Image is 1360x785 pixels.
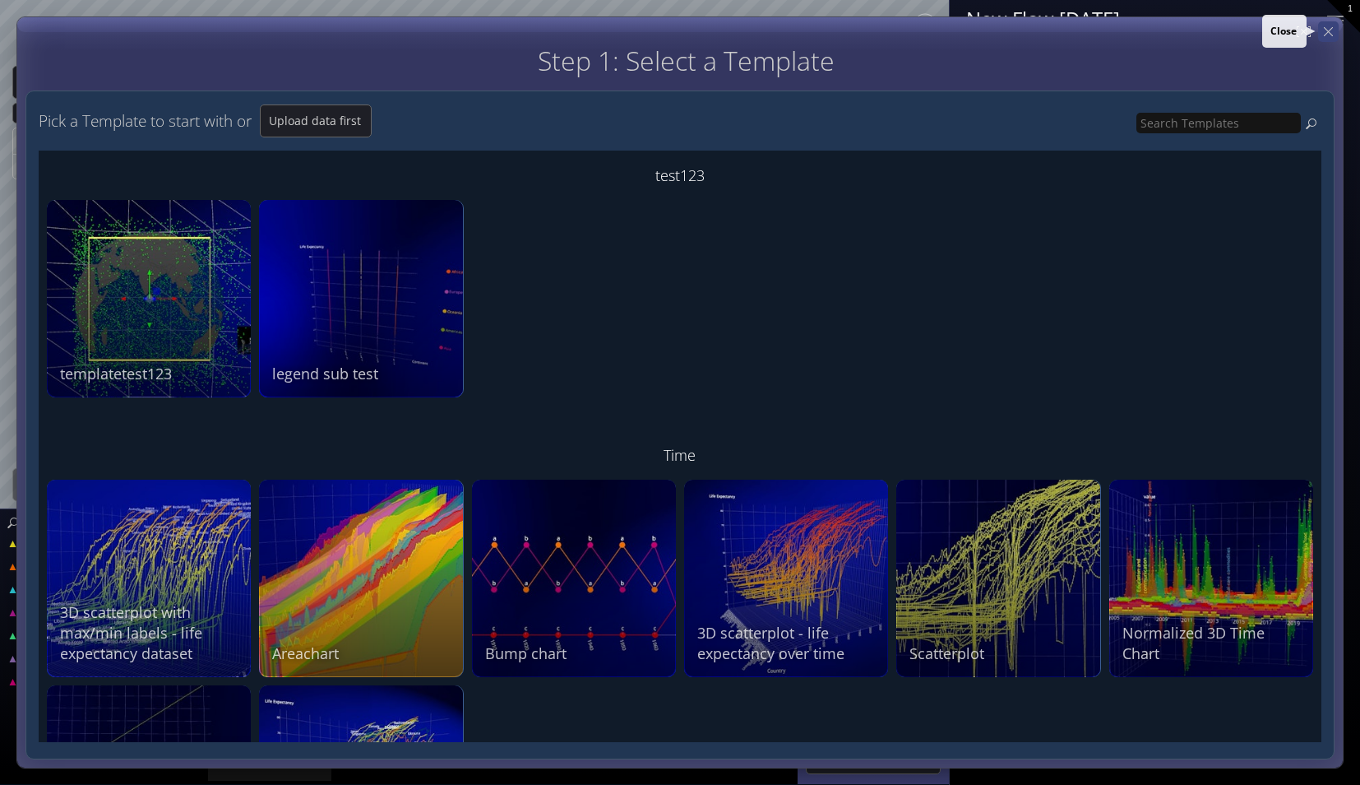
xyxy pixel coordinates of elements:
[39,113,252,130] h4: Pick a Template to start with or
[1109,480,1313,677] img: 59751.jpg
[272,364,454,384] div: legend sub test
[472,480,676,677] img: 60173.jpg
[272,643,454,664] div: Areachart
[966,8,1307,29] div: New Flow [DATE]
[261,113,371,129] span: Upload data first
[896,480,1100,677] img: 59365.jpg
[259,200,463,397] img: 61676.jpg
[684,480,888,677] img: 59830.jpg
[47,200,251,397] img: 60336.jpg
[485,643,667,664] div: Bump chart
[60,602,242,664] div: 3D scatterplot with max/min labels - life expectancy dataset
[538,43,835,78] span: Step 1: Select a Template
[259,480,463,677] img: 59196.jpg
[1136,113,1301,133] input: Search Templates
[47,480,251,677] img: 63624.jpg
[47,159,1313,192] div: test123
[1122,623,1304,664] div: Normalized 3D Time Chart
[47,439,1313,471] div: Time
[909,643,1091,664] div: Scatterplot
[697,623,879,664] div: 3D scatterplot - life expectancy over time
[60,364,242,384] div: templatetest123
